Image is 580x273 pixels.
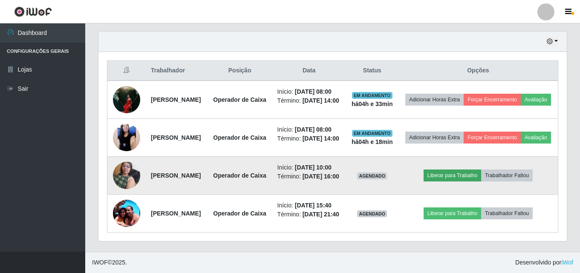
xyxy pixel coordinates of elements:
button: Trabalhador Faltou [481,170,533,181]
time: [DATE] 10:00 [295,164,332,171]
span: AGENDADO [357,172,387,179]
span: EM ANDAMENTO [352,130,392,137]
li: Término: [277,134,341,143]
time: [DATE] 14:00 [303,135,339,142]
button: Adicionar Horas Extra [405,132,464,144]
time: [DATE] 08:00 [295,126,332,133]
th: Data [272,61,346,81]
button: Forçar Encerramento [464,132,521,144]
strong: [PERSON_NAME] [151,172,201,179]
strong: há 04 h e 18 min [352,138,393,145]
button: Adicionar Horas Extra [405,94,464,106]
img: 1749692047494.jpeg [113,157,140,193]
strong: Operador de Caixa [213,134,266,141]
strong: Operador de Caixa [213,96,266,103]
th: Opções [398,61,558,81]
button: Trabalhador Faltou [481,207,533,219]
strong: Operador de Caixa [213,210,266,217]
strong: há 04 h e 33 min [352,101,393,107]
strong: [PERSON_NAME] [151,96,201,103]
time: [DATE] 16:00 [303,173,339,180]
img: 1751968749933.jpeg [113,81,140,118]
span: © 2025 . [92,258,127,267]
li: Início: [277,87,341,96]
li: Término: [277,172,341,181]
img: 1743178705406.jpeg [113,107,140,168]
li: Término: [277,210,341,219]
th: Status [346,61,398,81]
button: Avaliação [521,132,551,144]
a: iWof [561,259,573,266]
strong: Operador de Caixa [213,172,266,179]
th: Trabalhador [146,61,208,81]
span: Desenvolvido por [515,258,573,267]
span: EM ANDAMENTO [352,92,392,99]
li: Término: [277,96,341,105]
button: Forçar Encerramento [464,94,521,106]
strong: [PERSON_NAME] [151,210,201,217]
button: Liberar para Trabalho [424,170,481,181]
time: [DATE] 21:40 [303,211,339,218]
li: Início: [277,163,341,172]
time: [DATE] 15:40 [295,202,332,209]
span: IWOF [92,259,108,266]
strong: [PERSON_NAME] [151,134,201,141]
time: [DATE] 08:00 [295,88,332,95]
li: Início: [277,125,341,134]
time: [DATE] 14:00 [303,97,339,104]
img: 1757706107885.jpeg [113,195,140,231]
button: Avaliação [521,94,551,106]
span: AGENDADO [357,210,387,217]
img: CoreUI Logo [14,6,52,17]
button: Liberar para Trabalho [424,207,481,219]
th: Posição [208,61,272,81]
li: Início: [277,201,341,210]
